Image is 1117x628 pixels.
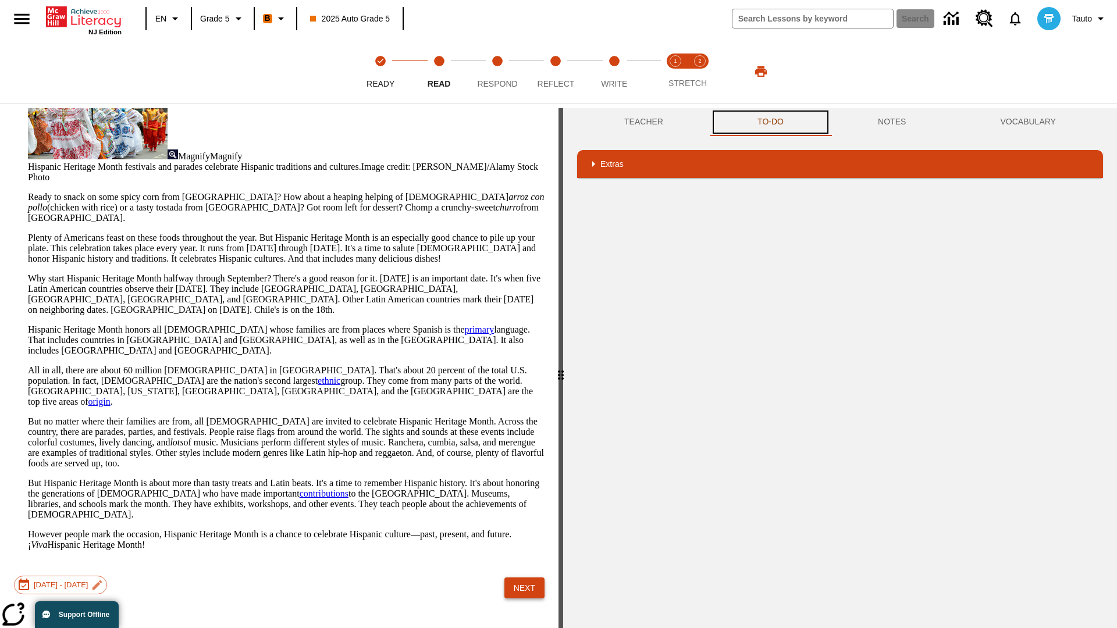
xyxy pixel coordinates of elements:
[577,108,710,136] button: Teacher
[155,13,166,25] span: EN
[477,79,517,88] span: Respond
[504,577,545,599] button: Next
[310,13,390,25] span: 2025 Auto Grade 5
[28,66,168,159] img: A photograph of Hispanic women participating in a parade celebrating Hispanic culture. The women ...
[28,324,545,356] p: Hispanic Heritage Month honors all [DEMOGRAPHIC_DATA] whose families are from places where Spanis...
[581,40,648,104] button: Write step 5 of 5
[710,108,831,136] button: TO-DO
[496,202,521,212] em: churro
[28,416,545,469] p: But no matter where their families are from, all [DEMOGRAPHIC_DATA] are invited to celebrate Hisp...
[28,365,545,407] p: All in all, there are about 60 million [DEMOGRAPHIC_DATA] in [GEOGRAPHIC_DATA]. That's about 20 p...
[35,601,119,628] button: Support Offline
[5,2,39,36] button: Open side menu
[953,108,1103,136] button: VOCABULARY
[601,79,627,88] span: Write
[464,40,531,104] button: Respond step 3 of 5
[405,40,472,104] button: Read step 2 of 5
[969,3,1000,34] a: Resource Center, Will open in new tab
[300,488,348,498] a: contributions
[88,28,122,35] span: NJ Edition
[88,397,111,406] a: origin
[1030,3,1068,34] button: Select a new avatar
[558,108,563,628] div: Press Enter or Spacebar and then press right and left arrow keys to move the slider
[59,611,109,619] span: Support Offline
[28,273,545,315] p: Why start Hispanic Heritage Month halfway through September? There's a good reason for it. [DATE]...
[1072,13,1092,25] span: Tauto
[600,158,624,170] p: Extras
[563,108,1117,628] div: activity
[577,150,1103,178] div: Extras
[28,162,538,182] span: Image credit: [PERSON_NAME]/Alamy Stock Photo
[367,79,394,88] span: Ready
[28,192,545,223] p: Ready to snack on some spicy corn from [GEOGRAPHIC_DATA]? How about a heaping helping of [DEMOGRA...
[698,58,701,64] text: 2
[577,108,1103,136] div: Instructional Panel Tabs
[538,79,575,88] span: Reflect
[742,61,780,82] button: Print
[31,540,47,549] em: Viva
[1068,8,1112,29] button: Profile/Settings
[200,13,230,25] span: Grade 5
[937,3,969,35] a: Data Center
[659,40,692,104] button: Stretch Read step 1 of 2
[195,8,250,29] button: Grade: Grade 5, Select a grade
[210,151,242,161] span: Magnify
[170,437,183,447] em: lots
[168,149,178,159] img: Magnify
[465,324,495,334] a: primary
[1037,7,1061,30] img: avatar image
[28,478,545,520] p: But Hispanic Heritage Month is about more than tasty treats and Latin beats. It's a time to remem...
[28,233,545,264] p: Plenty of Americans feast on these foods throughout the year. But Hispanic Heritage Month is an e...
[265,11,271,26] span: B
[14,576,107,594] div: [DATE] - [DATE]
[522,40,589,104] button: Reflect step 4 of 5
[178,151,210,161] span: Magnify
[683,40,717,104] button: Stretch Respond step 2 of 2
[428,79,451,88] span: Read
[46,4,122,35] div: Home
[1000,3,1030,34] a: Notifications
[27,580,94,589] span: [DATE] - [DATE]
[28,529,545,550] p: However people mark the occasion, Hispanic Heritage Month is a chance to celebrate Hispanic cultu...
[318,376,340,386] a: ethnic
[831,108,953,136] button: NOTES
[674,58,677,64] text: 1
[732,9,893,28] input: search field
[150,8,187,29] button: Language: EN, Select a language
[258,8,293,29] button: Boost Class color is orange. Change class color
[668,78,707,88] span: STRETCH
[28,192,544,212] em: arroz con pollo
[347,40,414,104] button: Ready(Step completed) step 1 of 5
[28,162,361,172] span: Hispanic Heritage Month festivals and parades celebrate Hispanic traditions and cultures.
